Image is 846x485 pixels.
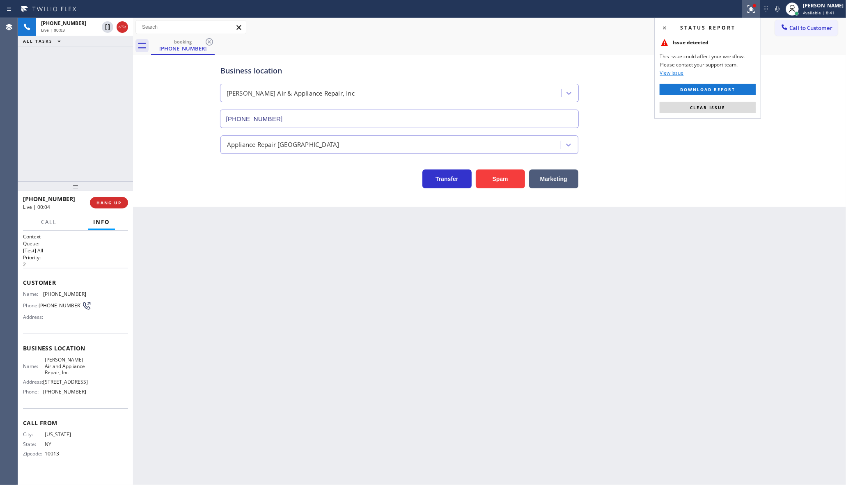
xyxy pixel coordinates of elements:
[45,441,86,447] span: NY
[152,37,214,54] div: (347) 257-8462
[41,218,57,226] span: Call
[23,247,128,254] p: [Test] All
[775,20,838,36] button: Call to Customer
[23,389,43,395] span: Phone:
[803,2,844,9] div: [PERSON_NAME]
[23,38,53,44] span: ALL TASKS
[41,27,65,33] span: Live | 00:03
[36,214,62,230] button: Call
[23,261,128,268] p: 2
[529,169,578,188] button: Marketing
[23,279,128,286] span: Customer
[772,3,783,15] button: Mute
[90,197,128,208] button: HANG UP
[45,451,86,457] span: 10013
[23,302,39,309] span: Phone:
[23,441,45,447] span: State:
[88,214,115,230] button: Info
[23,419,128,427] span: Call From
[23,233,128,240] h1: Context
[220,65,578,76] div: Business location
[23,240,128,247] h2: Queue:
[23,204,50,210] span: Live | 00:04
[43,291,86,297] span: [PHONE_NUMBER]
[45,357,86,375] span: [PERSON_NAME] Air and Appliance Repair, Inc
[23,379,43,385] span: Address:
[45,431,86,437] span: [US_STATE]
[422,169,472,188] button: Transfer
[803,10,835,16] span: Available | 8:41
[23,291,43,297] span: Name:
[23,344,128,352] span: Business location
[96,200,122,206] span: HANG UP
[18,36,69,46] button: ALL TASKS
[227,140,339,149] div: Appliance Repair [GEOGRAPHIC_DATA]
[152,39,214,45] div: booking
[23,195,75,203] span: [PHONE_NUMBER]
[102,21,113,33] button: Hold Customer
[23,314,45,320] span: Address:
[136,21,246,34] input: Search
[23,431,45,437] span: City:
[23,254,128,261] h2: Priority:
[227,89,355,98] div: [PERSON_NAME] Air & Appliance Repair, Inc
[39,302,82,309] span: [PHONE_NUMBER]
[789,24,832,32] span: Call to Customer
[23,451,45,457] span: Zipcode:
[43,389,86,395] span: [PHONE_NUMBER]
[476,169,525,188] button: Spam
[41,20,86,27] span: [PHONE_NUMBER]
[43,379,88,385] span: [STREET_ADDRESS]
[220,110,579,128] input: Phone Number
[152,45,214,52] div: [PHONE_NUMBER]
[117,21,128,33] button: Hang up
[93,218,110,226] span: Info
[23,363,45,369] span: Name:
